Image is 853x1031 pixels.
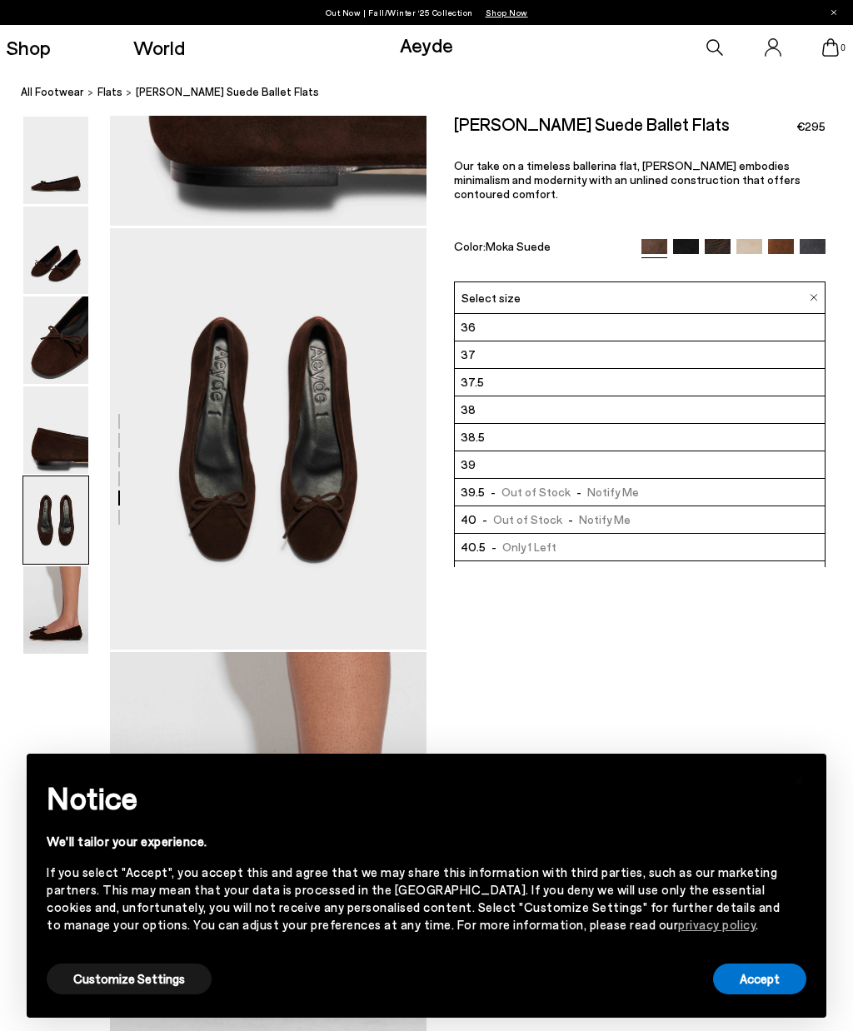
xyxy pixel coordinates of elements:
[133,37,185,57] a: World
[562,512,579,526] span: -
[476,511,631,528] span: Out of Stock Notify Me
[486,239,551,253] span: Moka Suede
[23,296,88,384] img: Delfina Suede Ballet Flats - Image 3
[476,512,493,526] span: -
[454,116,730,132] h2: [PERSON_NAME] Suede Ballet Flats
[461,429,485,446] span: 38.5
[485,485,501,499] span: -
[47,833,780,850] div: We'll tailor your experience.
[47,776,780,819] h2: Notice
[461,289,521,306] span: Select size
[6,37,51,57] a: Shop
[97,83,122,101] a: flats
[21,70,853,116] nav: breadcrumb
[839,43,847,52] span: 0
[23,476,88,564] img: Delfina Suede Ballet Flats - Image 5
[97,85,122,98] span: flats
[678,917,756,932] a: privacy policy
[47,864,780,934] div: If you select "Accept", you accept this and agree that we may share this information with third p...
[400,32,453,57] a: Aeyde
[571,485,587,499] span: -
[461,539,486,555] span: 40.5
[461,374,484,391] span: 37.5
[21,83,84,101] a: All Footwear
[461,346,476,363] span: 37
[486,7,528,17] span: Navigate to /collections/new-in
[713,964,806,994] button: Accept
[794,766,806,790] span: ×
[47,964,212,994] button: Customize Settings
[486,539,556,555] span: Only 1 Left
[23,207,88,294] img: Delfina Suede Ballet Flats - Image 2
[485,484,639,501] span: Out of Stock Notify Me
[23,117,88,204] img: Delfina Suede Ballet Flats - Image 1
[461,566,471,583] span: 41
[471,566,542,583] span: Only 1 Left
[486,540,502,554] span: -
[454,158,801,201] span: Our take on a timeless ballerina flat, [PERSON_NAME] embodies minimalism and modernity with an un...
[822,38,839,57] a: 0
[461,511,476,528] span: 40
[136,83,319,101] span: [PERSON_NAME] Suede Ballet Flats
[461,456,476,473] span: 39
[23,566,88,654] img: Delfina Suede Ballet Flats - Image 6
[461,319,476,336] span: 36
[326,4,528,21] p: Out Now | Fall/Winter ‘25 Collection
[23,386,88,474] img: Delfina Suede Ballet Flats - Image 4
[454,239,630,258] div: Color:
[461,401,476,418] span: 38
[796,118,826,135] span: €295
[461,484,485,501] span: 39.5
[780,759,820,799] button: Close this notice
